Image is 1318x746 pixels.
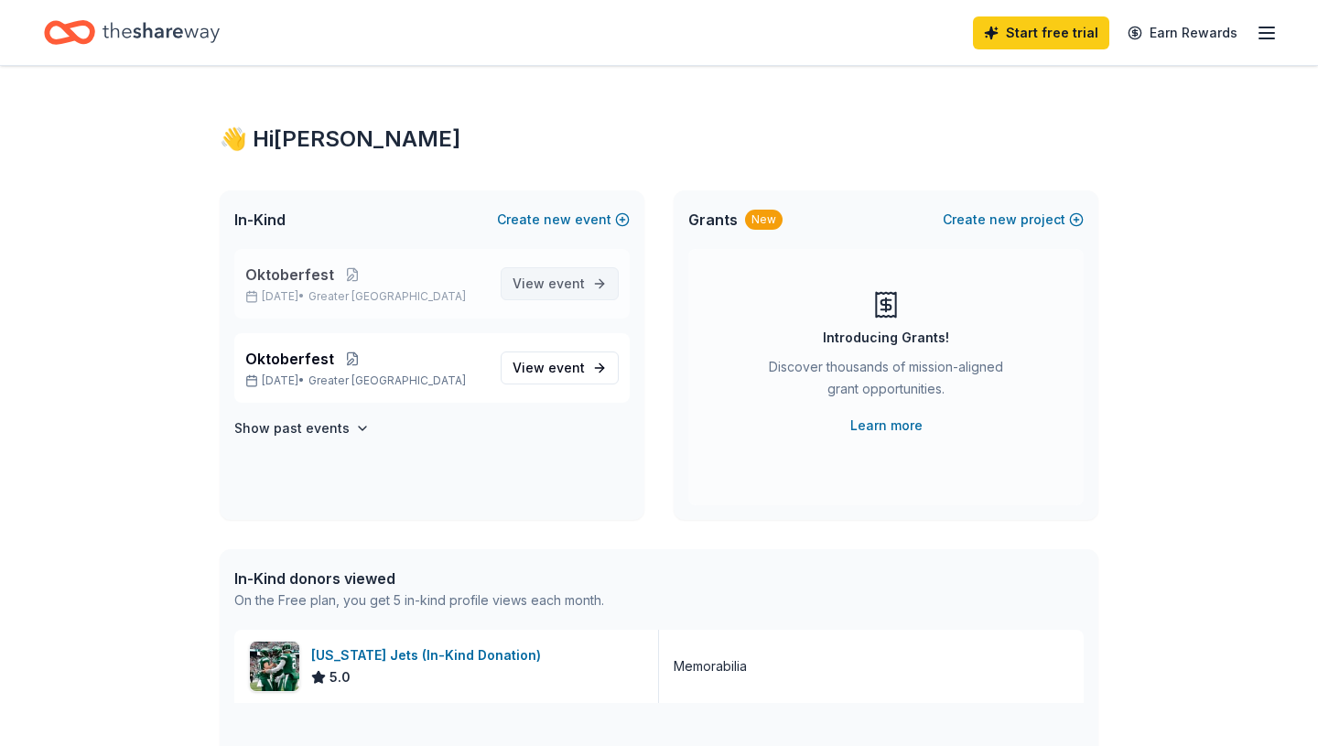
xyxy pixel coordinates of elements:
a: Learn more [850,415,923,437]
div: 👋 Hi [PERSON_NAME] [220,124,1098,154]
img: Image for New York Jets (In-Kind Donation) [250,642,299,691]
a: Start free trial [973,16,1109,49]
span: Grants [688,209,738,231]
span: event [548,276,585,291]
span: Greater [GEOGRAPHIC_DATA] [308,289,466,304]
span: 5.0 [329,666,351,688]
div: On the Free plan, you get 5 in-kind profile views each month. [234,589,604,611]
span: View [513,357,585,379]
div: Introducing Grants! [823,327,949,349]
div: In-Kind donors viewed [234,568,604,589]
a: Home [44,11,220,54]
div: Memorabilia [674,655,747,677]
button: Show past events [234,417,370,439]
div: New [745,210,783,230]
p: [DATE] • [245,289,486,304]
span: View [513,273,585,295]
a: View event [501,351,619,384]
span: event [548,360,585,375]
span: Oktoberfest [245,264,334,286]
a: Earn Rewards [1117,16,1248,49]
div: [US_STATE] Jets (In-Kind Donation) [311,644,548,666]
span: In-Kind [234,209,286,231]
h4: Show past events [234,417,350,439]
button: Createnewevent [497,209,630,231]
span: Greater [GEOGRAPHIC_DATA] [308,373,466,388]
span: new [989,209,1017,231]
button: Createnewproject [943,209,1084,231]
div: Discover thousands of mission-aligned grant opportunities. [762,356,1010,407]
span: new [544,209,571,231]
span: Oktoberfest [245,348,334,370]
p: [DATE] • [245,373,486,388]
a: View event [501,267,619,300]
